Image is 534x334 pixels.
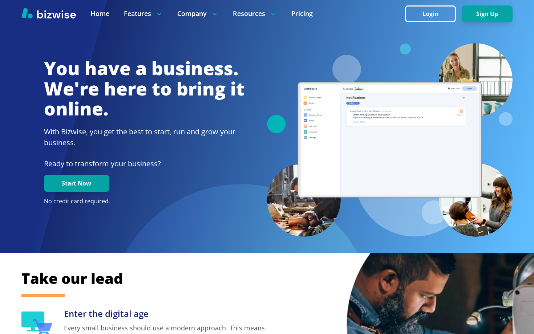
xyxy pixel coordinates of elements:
h2: Take our lead [21,269,513,288]
h1: You have a business. We're here to bring it online. [44,58,244,119]
a: Sign Up [462,11,513,17]
p: No credit card required. [44,197,244,205]
h3: Enter the digital age [64,308,267,320]
p: Features [124,9,163,18]
p: Ready to transform your business? [44,158,244,169]
p: Company [177,9,218,18]
button: Sign Up [462,5,513,22]
button: Start Now [44,175,109,192]
p: Resources [233,9,277,18]
a: Start Now [44,180,109,187]
img: Bizwise Logo [21,8,76,19]
button: Login [405,5,456,22]
a: Login [405,11,462,17]
a: Home [90,9,109,18]
h2: With Bizwise, you get the best to start, run and grow your business. [44,126,244,148]
a: Pricing [291,9,313,18]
